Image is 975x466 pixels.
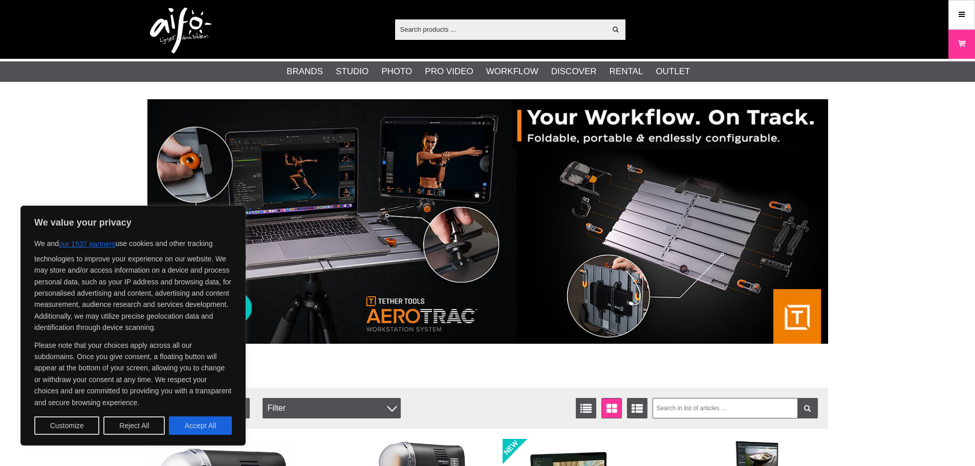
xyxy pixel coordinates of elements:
[34,340,232,408] p: Please note that your choices apply across all our subdomains. Once you give consent, a floating ...
[263,398,401,418] div: Filter
[381,65,412,78] a: Photo
[287,65,323,78] a: Brands
[395,21,606,37] input: Search products ...
[147,99,828,344] img: Ad:007 banner-header-aerotrac-1390x500.jpg
[425,65,473,78] a: Pro Video
[336,65,369,78] a: Studio
[610,65,643,78] a: Rental
[486,65,538,78] a: Workflow
[797,398,818,418] a: Filter
[20,206,246,446] div: We value your privacy
[551,65,597,78] a: Discover
[150,8,211,54] img: logo.png
[656,65,690,78] a: Outlet
[34,416,99,435] button: Customize
[169,416,232,435] button: Accept All
[576,398,596,418] a: List
[653,398,818,418] input: Search in list of articles ...
[601,398,622,418] a: Window
[34,235,232,334] p: We and use cookies and other tracking technologies to improve your experience on our website. We ...
[627,398,647,418] a: Extended list
[34,216,232,229] p: We value your privacy
[59,235,116,253] button: our 1537 partners
[103,416,165,435] button: Reject All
